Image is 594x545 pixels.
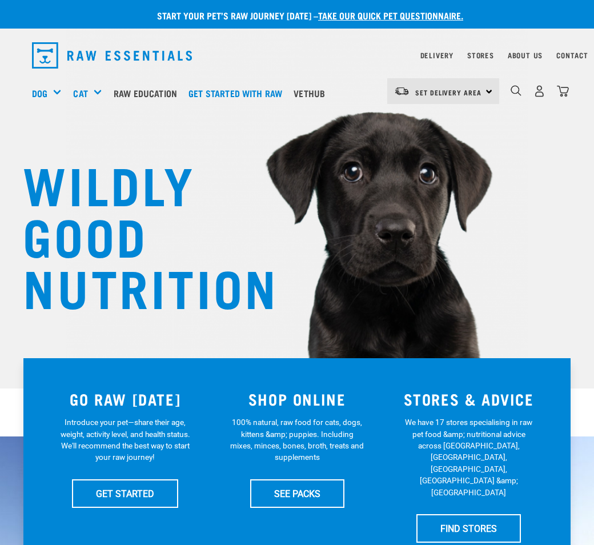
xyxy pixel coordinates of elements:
img: Raw Essentials Logo [32,42,192,69]
a: take our quick pet questionnaire. [318,13,463,18]
h3: GO RAW [DATE] [46,390,204,408]
a: Delivery [420,53,453,57]
img: user.png [533,85,545,97]
a: Vethub [291,70,334,116]
a: Dog [32,86,47,100]
p: Introduce your pet—share their age, weight, activity level, and health status. We'll recommend th... [58,416,192,463]
a: Cat [73,86,87,100]
nav: dropdown navigation [23,38,571,73]
span: Set Delivery Area [415,90,481,94]
img: home-icon@2x.png [557,85,569,97]
img: home-icon-1@2x.png [511,85,521,96]
a: About Us [508,53,543,57]
a: FIND STORES [416,514,521,543]
h3: SHOP ONLINE [218,390,376,408]
a: SEE PACKS [250,479,344,508]
p: 100% natural, raw food for cats, dogs, kittens &amp; puppies. Including mixes, minces, bones, bro... [230,416,364,463]
a: Raw Education [111,70,186,116]
a: Contact [556,53,588,57]
a: Stores [467,53,494,57]
h3: STORES & ADVICE [390,390,548,408]
a: Get started with Raw [186,70,291,116]
p: We have 17 stores specialising in raw pet food &amp; nutritional advice across [GEOGRAPHIC_DATA],... [402,416,536,498]
h1: WILDLY GOOD NUTRITION [23,157,251,311]
img: van-moving.png [394,86,410,97]
a: GET STARTED [72,479,178,508]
